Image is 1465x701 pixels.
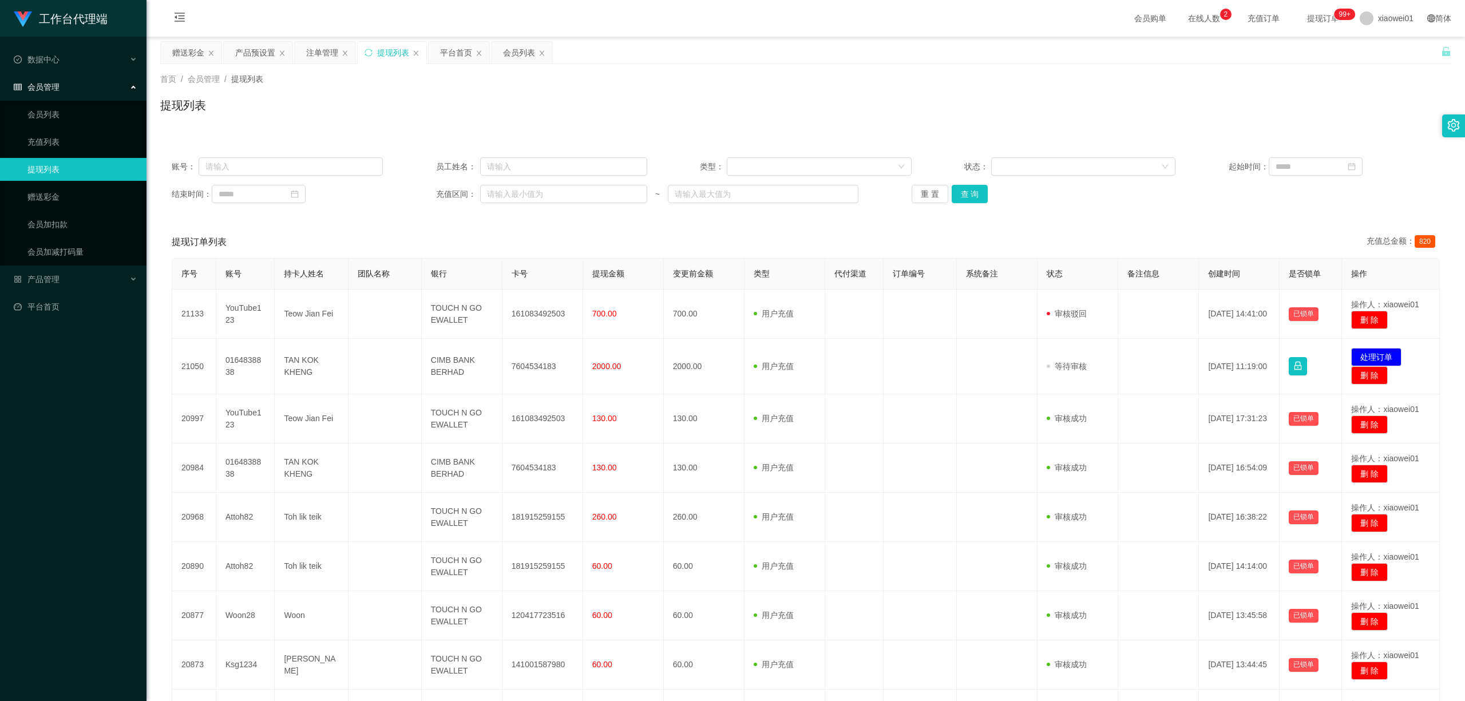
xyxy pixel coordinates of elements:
[1351,366,1388,385] button: 删 除
[664,290,745,339] td: 700.00
[1415,235,1435,248] span: 820
[27,185,137,208] a: 赠送彩金
[1220,9,1232,20] sup: 2
[1348,163,1356,171] i: 图标: calendar
[502,542,583,591] td: 181915259155
[358,269,390,278] span: 团队名称
[14,55,60,64] span: 数据中心
[422,290,502,339] td: TOUCH N GO EWALLET
[1351,552,1419,561] span: 操作人：xiaowei01
[160,97,206,114] h1: 提现列表
[539,50,545,57] i: 图标: close
[1162,163,1169,171] i: 图标: down
[216,542,275,591] td: Attoh82
[592,269,624,278] span: 提现金额
[754,611,794,620] span: 用户充值
[14,14,108,23] a: 工作台代理端
[14,275,60,284] span: 产品管理
[1351,612,1388,631] button: 删 除
[668,185,858,203] input: 请输入最大值为
[275,591,348,640] td: Woon
[952,185,988,203] button: 查 询
[664,493,745,542] td: 260.00
[1047,463,1087,472] span: 审核成功
[27,158,137,181] a: 提现列表
[172,42,204,64] div: 赠送彩金
[172,339,216,394] td: 21050
[199,157,383,176] input: 请输入
[172,493,216,542] td: 20968
[1351,563,1388,581] button: 删 除
[1289,461,1318,475] button: 已锁单
[440,42,472,64] div: 平台首页
[275,443,348,493] td: TAN KOK KHENG
[436,188,481,200] span: 充值区间：
[1351,503,1419,512] span: 操作人：xiaowei01
[480,185,647,203] input: 请输入最小值为
[502,591,583,640] td: 120417723516
[1047,512,1087,521] span: 审核成功
[673,269,713,278] span: 变更前金额
[1367,235,1440,249] div: 充值总金额：
[1224,9,1228,20] p: 2
[664,542,745,591] td: 60.00
[1289,357,1307,375] button: 图标: lock
[284,269,324,278] span: 持卡人姓名
[216,394,275,443] td: YouTube123
[208,50,215,57] i: 图标: close
[1047,660,1087,669] span: 审核成功
[502,339,583,394] td: 7604534183
[1301,14,1345,22] span: 提现订单
[1229,161,1269,173] span: 起始时间：
[436,161,481,173] span: 员工姓名：
[754,512,794,521] span: 用户充值
[1351,348,1401,366] button: 处理订单
[216,339,275,394] td: 0164838838
[664,443,745,493] td: 130.00
[1199,339,1280,394] td: [DATE] 11:19:00
[1351,454,1419,463] span: 操作人：xiaowei01
[512,269,528,278] span: 卡号
[754,269,770,278] span: 类型
[1351,311,1388,329] button: 删 除
[181,269,197,278] span: 序号
[1289,307,1318,321] button: 已锁单
[216,443,275,493] td: 0164838838
[964,161,991,173] span: 状态：
[664,591,745,640] td: 60.00
[503,42,535,64] div: 会员列表
[592,611,612,620] span: 60.00
[172,394,216,443] td: 20997
[275,339,348,394] td: TAN KOK KHENG
[342,50,349,57] i: 图标: close
[1127,269,1159,278] span: 备注信息
[1047,561,1087,571] span: 审核成功
[754,463,794,472] span: 用户充值
[912,185,948,203] button: 重 置
[422,339,502,394] td: CIMB BANK BERHAD
[1351,662,1388,680] button: 删 除
[1199,640,1280,690] td: [DATE] 13:44:45
[1441,46,1451,57] i: 图标: unlock
[39,1,108,37] h1: 工作台代理端
[1047,269,1063,278] span: 状态
[14,295,137,318] a: 图标: dashboard平台首页
[1047,309,1087,318] span: 审核驳回
[1199,591,1280,640] td: [DATE] 13:45:58
[422,591,502,640] td: TOUCH N GO EWALLET
[502,493,583,542] td: 181915259155
[172,235,227,249] span: 提现订单列表
[160,1,199,37] i: 图标: menu-fold
[27,213,137,236] a: 会员加扣款
[1199,493,1280,542] td: [DATE] 16:38:22
[279,50,286,57] i: 图标: close
[700,161,727,173] span: 类型：
[172,188,212,200] span: 结束时间：
[306,42,338,64] div: 注单管理
[898,163,905,171] i: 图标: down
[1289,609,1318,623] button: 已锁单
[365,49,373,57] i: 图标: sync
[27,103,137,126] a: 会员列表
[1351,651,1419,660] span: 操作人：xiaowei01
[966,269,998,278] span: 系统备注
